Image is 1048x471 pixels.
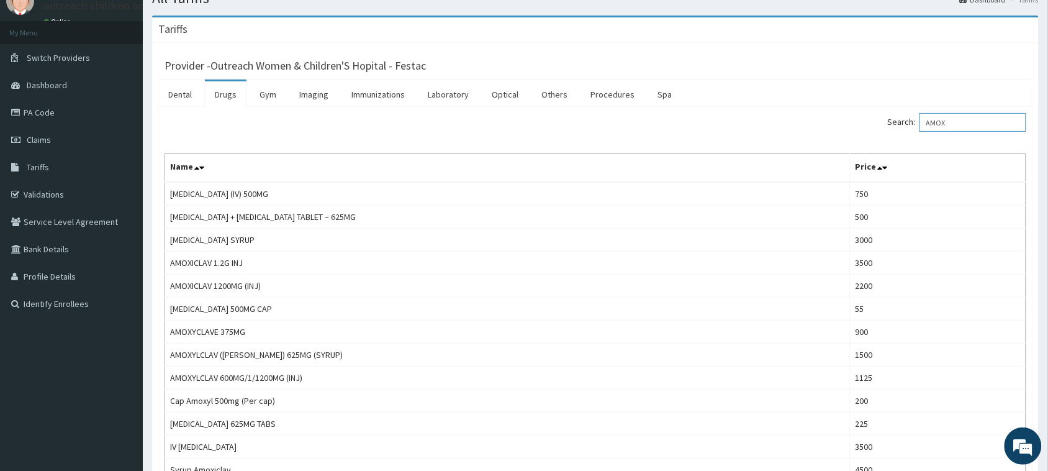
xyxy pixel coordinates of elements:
a: Drugs [205,81,246,107]
td: [MEDICAL_DATA] + [MEDICAL_DATA] TABLET – 625MG [165,206,851,229]
th: Price [851,154,1026,183]
td: 55 [851,298,1026,321]
td: 2200 [851,275,1026,298]
label: Search: [888,113,1026,132]
th: Name [165,154,851,183]
span: We're online! [72,157,171,282]
td: 3500 [851,252,1026,275]
span: Switch Providers [27,52,90,63]
div: Minimize live chat window [204,6,233,36]
td: 900 [851,321,1026,344]
a: Gym [250,81,286,107]
td: 3500 [851,436,1026,459]
td: [MEDICAL_DATA] 500MG CAP [165,298,851,321]
span: Dashboard [27,80,67,91]
textarea: Type your message and hit 'Enter' [6,339,237,383]
td: IV [MEDICAL_DATA] [165,436,851,459]
td: 750 [851,182,1026,206]
td: Cap Amoxyl 500mg (Per cap) [165,390,851,413]
td: 500 [851,206,1026,229]
a: Optical [482,81,528,107]
a: Laboratory [418,81,479,107]
td: [MEDICAL_DATA] SYRUP [165,229,851,252]
td: AMOXYLCLAV ([PERSON_NAME]) 625MG (SYRUP) [165,344,851,367]
td: AMOXYLCLAV 600MG/1/1200MG (INJ) [165,367,851,390]
td: [MEDICAL_DATA] 625MG TABS [165,413,851,436]
td: 3000 [851,229,1026,252]
a: Online [43,17,73,26]
img: d_794563401_company_1708531726252_794563401 [23,62,50,93]
a: Others [531,81,577,107]
a: Procedures [580,81,644,107]
a: Immunizations [341,81,415,107]
td: [MEDICAL_DATA] (IV) 500MG [165,182,851,206]
td: AMOXICLAV 1200MG (INJ) [165,275,851,298]
td: AMOXICLAV 1.2G INJ [165,252,851,275]
td: 200 [851,390,1026,413]
td: AMOXYCLAVE 375MG [165,321,851,344]
span: Claims [27,134,51,145]
span: Tariffs [27,162,49,173]
h3: Provider - Outreach Women & Children'S Hopital - Festac [165,60,426,71]
a: Spa [648,81,682,107]
h3: Tariffs [158,24,187,35]
td: 225 [851,413,1026,436]
input: Search: [919,113,1026,132]
td: 1500 [851,344,1026,367]
a: Dental [158,81,202,107]
td: 1125 [851,367,1026,390]
div: Chat with us now [65,70,209,86]
a: Imaging [289,81,338,107]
